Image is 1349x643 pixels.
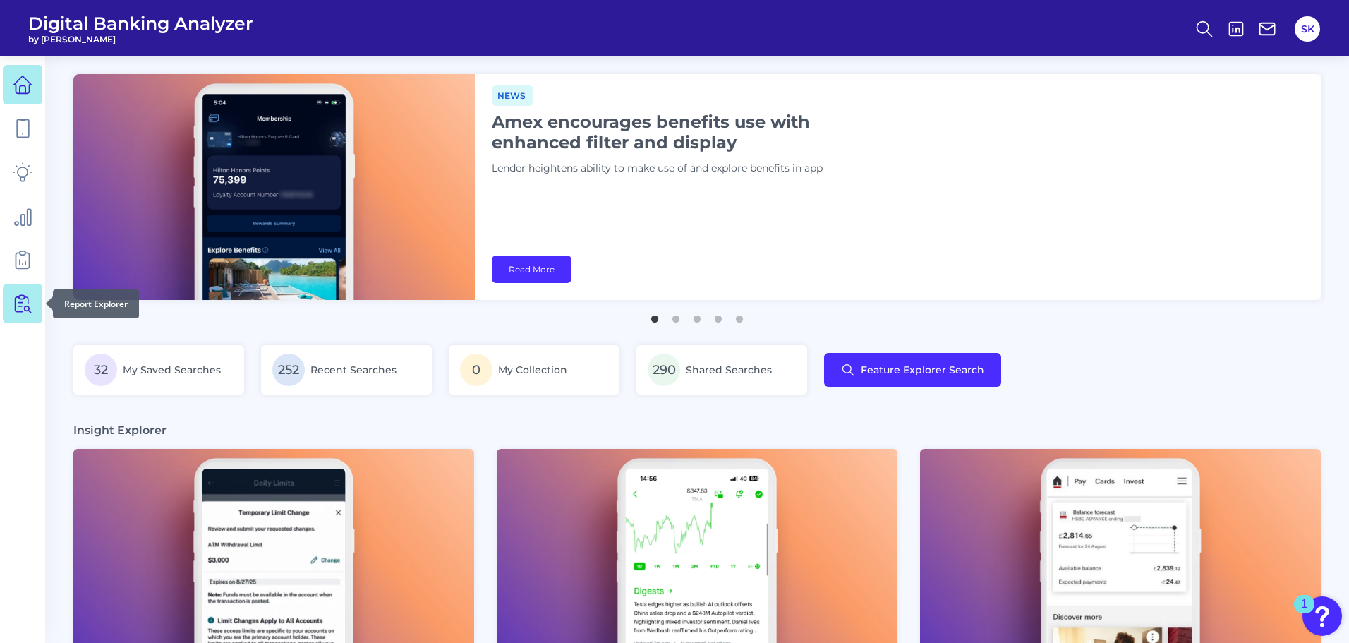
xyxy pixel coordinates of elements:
[1295,16,1320,42] button: SK
[272,354,305,386] span: 252
[28,34,253,44] span: by [PERSON_NAME]
[73,423,167,438] h3: Insight Explorer
[123,363,221,376] span: My Saved Searches
[648,308,662,323] button: 1
[636,345,807,395] a: 290Shared Searches
[1301,604,1307,623] div: 1
[732,308,746,323] button: 5
[449,345,619,395] a: 0My Collection
[492,88,533,102] a: News
[861,364,984,375] span: Feature Explorer Search
[669,308,683,323] button: 2
[460,354,492,386] span: 0
[498,363,567,376] span: My Collection
[85,354,117,386] span: 32
[261,345,432,395] a: 252Recent Searches
[711,308,725,323] button: 4
[492,161,845,176] p: Lender heightens ability to make use of and explore benefits in app
[686,363,772,376] span: Shared Searches
[690,308,704,323] button: 3
[73,345,244,395] a: 32My Saved Searches
[492,256,571,283] a: Read More
[73,74,475,300] img: bannerImg
[492,112,845,152] h1: Amex encourages benefits use with enhanced filter and display
[824,353,1001,387] button: Feature Explorer Search
[492,85,533,106] span: News
[28,13,253,34] span: Digital Banking Analyzer
[310,363,397,376] span: Recent Searches
[53,289,139,318] div: Report Explorer
[648,354,680,386] span: 290
[1302,596,1342,636] button: Open Resource Center, 1 new notification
